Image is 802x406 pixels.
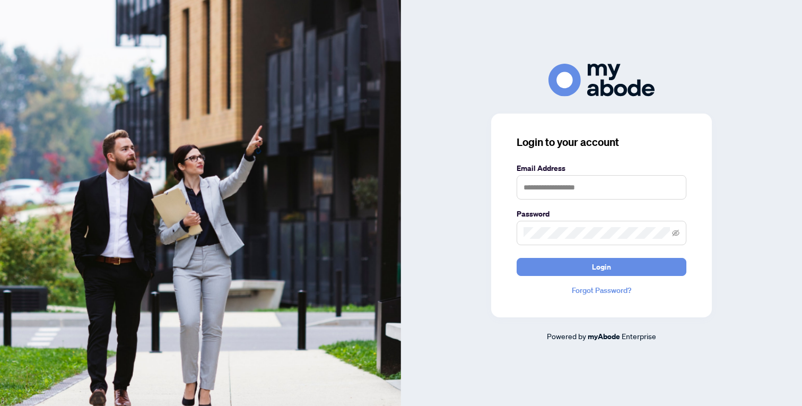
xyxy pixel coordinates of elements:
label: Email Address [517,162,686,174]
span: Login [592,258,611,275]
button: Login [517,258,686,276]
span: Enterprise [622,331,656,341]
a: Forgot Password? [517,284,686,296]
span: Powered by [547,331,586,341]
img: ma-logo [548,64,655,96]
span: eye-invisible [672,229,679,237]
h3: Login to your account [517,135,686,150]
a: myAbode [588,331,620,342]
label: Password [517,208,686,220]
